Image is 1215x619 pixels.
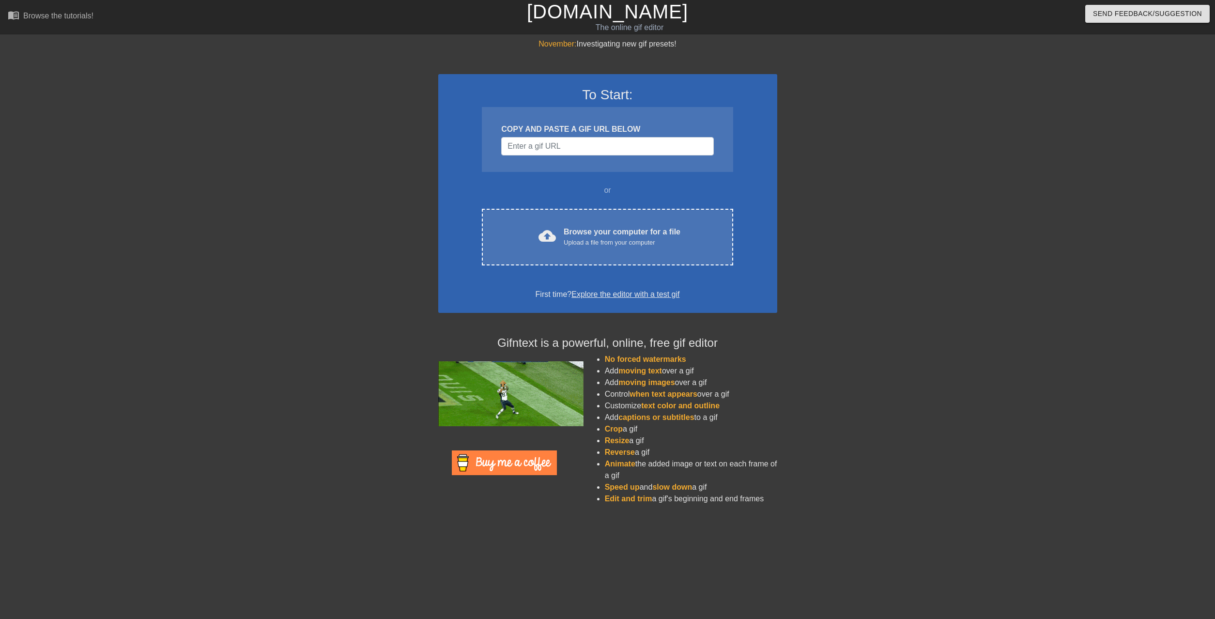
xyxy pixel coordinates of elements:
[605,425,623,433] span: Crop
[605,388,777,400] li: Control over a gif
[618,413,694,421] span: captions or subtitles
[527,1,688,22] a: [DOMAIN_NAME]
[605,400,777,412] li: Customize
[438,361,584,426] img: football_small.gif
[451,87,765,103] h3: To Start:
[605,458,777,481] li: the added image or text on each frame of a gif
[605,412,777,423] li: Add to a gif
[605,448,635,456] span: Reverse
[605,493,777,505] li: a gif's beginning and end frames
[618,378,675,387] span: moving images
[605,460,635,468] span: Animate
[410,22,849,33] div: The online gif editor
[641,402,720,410] span: text color and outline
[564,238,680,248] div: Upload a file from your computer
[8,9,19,21] span: menu_book
[23,12,93,20] div: Browse the tutorials!
[538,227,556,245] span: cloud_upload
[438,336,777,350] h4: Gifntext is a powerful, online, free gif editor
[618,367,662,375] span: moving text
[571,290,679,298] a: Explore the editor with a test gif
[605,365,777,377] li: Add over a gif
[605,495,652,503] span: Edit and trim
[1093,8,1202,20] span: Send Feedback/Suggestion
[605,436,630,445] span: Resize
[605,481,777,493] li: and a gif
[8,9,93,24] a: Browse the tutorials!
[630,390,697,398] span: when text appears
[438,38,777,50] div: Investigating new gif presets!
[605,483,640,491] span: Speed up
[564,226,680,248] div: Browse your computer for a file
[452,450,557,475] img: Buy Me A Coffee
[501,137,713,155] input: Username
[1085,5,1210,23] button: Send Feedback/Suggestion
[501,124,713,135] div: COPY AND PASTE A GIF URL BELOW
[605,447,777,458] li: a gif
[451,289,765,300] div: First time?
[605,435,777,447] li: a gif
[605,355,686,363] span: No forced watermarks
[605,377,777,388] li: Add over a gif
[605,423,777,435] li: a gif
[652,483,692,491] span: slow down
[463,185,752,196] div: or
[538,40,576,48] span: November:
